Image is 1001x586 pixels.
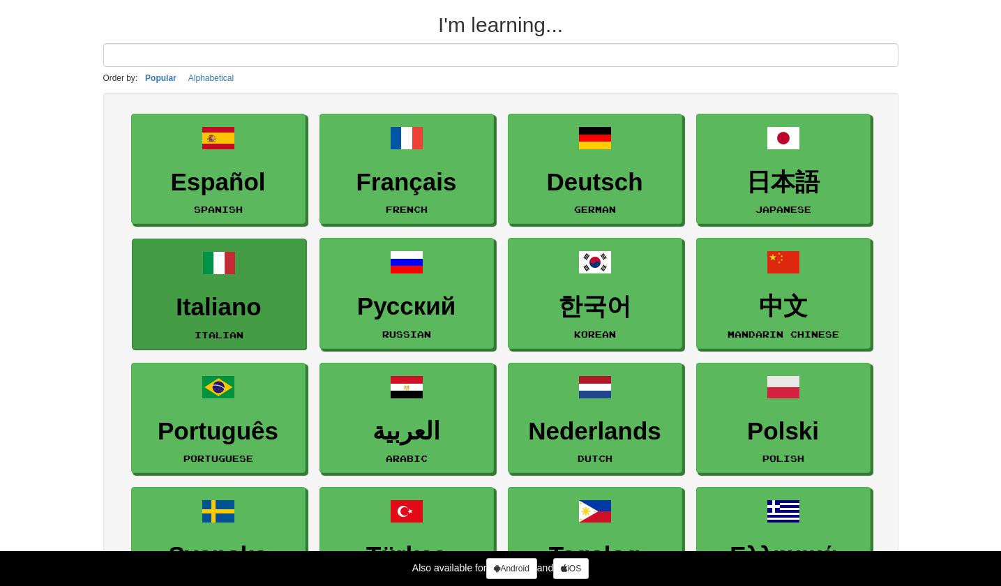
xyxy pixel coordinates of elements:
[194,204,243,214] small: Spanish
[195,330,243,340] small: Italian
[140,294,299,321] h3: Italiano
[103,13,898,36] h2: I'm learning...
[508,363,682,474] a: NederlandsDutch
[386,204,428,214] small: French
[515,542,675,569] h3: Tagalog
[319,238,494,349] a: РусскийRussian
[327,542,486,569] h3: Türkçe
[574,204,616,214] small: German
[515,293,675,320] h3: 한국어
[319,114,494,225] a: FrançaisFrench
[132,239,306,350] a: ItalianoItalian
[386,453,428,463] small: Arabic
[515,418,675,445] h3: Nederlands
[327,169,486,196] h3: Français
[704,293,863,320] h3: 中文
[574,329,616,339] small: Korean
[704,418,863,445] h3: Polski
[578,453,612,463] small: Dutch
[508,238,682,349] a: 한국어Korean
[131,363,306,474] a: PortuguêsPortuguese
[327,293,486,320] h3: Русский
[553,558,589,579] a: iOS
[103,73,138,83] small: Order by:
[319,363,494,474] a: العربيةArabic
[139,542,298,569] h3: Svenska
[486,558,536,579] a: Android
[696,114,871,225] a: 日本語Japanese
[183,453,253,463] small: Portuguese
[515,169,675,196] h3: Deutsch
[131,114,306,225] a: EspañolSpanish
[704,542,863,569] h3: Ελληνικά
[696,363,871,474] a: PolskiPolish
[141,70,181,86] button: Popular
[762,453,804,463] small: Polish
[704,169,863,196] h3: 日本語
[755,204,811,214] small: Japanese
[382,329,431,339] small: Russian
[728,329,839,339] small: Mandarin Chinese
[139,418,298,445] h3: Português
[327,418,486,445] h3: العربية
[184,70,238,86] button: Alphabetical
[696,238,871,349] a: 中文Mandarin Chinese
[508,114,682,225] a: DeutschGerman
[139,169,298,196] h3: Español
